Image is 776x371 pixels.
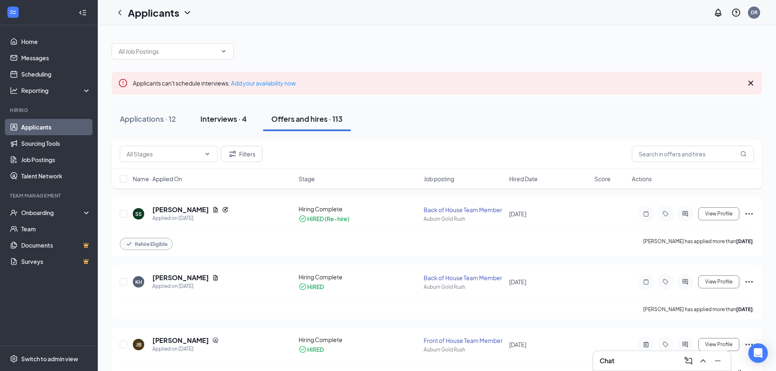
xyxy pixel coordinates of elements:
span: Actions [632,175,652,183]
a: Home [21,33,91,50]
svg: ChevronDown [220,48,227,55]
a: DocumentsCrown [21,237,91,253]
svg: ComposeMessage [684,356,693,366]
h1: Applicants [128,6,179,20]
input: All Job Postings [119,47,217,56]
svg: ChevronLeft [115,8,125,18]
div: HIRED (Re-hire) [307,215,350,223]
h5: [PERSON_NAME] [152,205,209,214]
svg: Reapply [222,206,229,213]
svg: CheckmarkCircle [299,283,307,291]
div: Back of House Team Member [424,274,504,282]
div: Hiring Complete [299,205,419,213]
div: Hiring [10,107,89,114]
svg: Cross [746,78,756,88]
svg: Notifications [713,8,723,18]
a: Scheduling [21,66,91,82]
span: View Profile [705,342,732,347]
a: Messages [21,50,91,66]
svg: ActiveChat [680,211,690,217]
h5: [PERSON_NAME] [152,336,209,345]
svg: Tag [661,341,670,348]
span: Job posting [424,175,454,183]
button: Filter Filters [221,146,262,162]
p: [PERSON_NAME] has applied more than . [643,238,754,250]
svg: Analysis [10,86,18,94]
span: [DATE] [509,341,526,348]
div: Offers and hires · 113 [271,114,343,124]
span: Rehire Eligible [135,241,167,248]
span: [DATE] [509,278,526,285]
a: Team [21,221,91,237]
svg: WorkstreamLogo [9,8,17,16]
svg: Note [641,211,651,217]
div: SS [135,211,142,217]
a: Sourcing Tools [21,135,91,151]
button: ComposeMessage [682,354,695,367]
svg: Minimize [713,356,723,366]
svg: SourcingTools [212,337,219,344]
span: Stage [299,175,315,183]
svg: Tag [661,211,670,217]
button: Minimize [711,354,724,367]
button: ChevronUp [697,354,710,367]
svg: ActiveChat [680,279,690,285]
svg: QuestionInfo [731,8,741,18]
a: Talent Network [21,168,91,184]
div: Hiring Complete [299,336,419,344]
h3: Chat [600,356,614,365]
div: JB [136,341,141,348]
svg: ChevronDown [182,8,192,18]
svg: Note [641,279,651,285]
svg: ChevronUp [698,356,708,366]
button: View Profile [698,275,739,288]
div: Switch to admin view [21,355,78,363]
span: Score [594,175,611,183]
b: [DATE] [736,306,753,312]
div: HIRED [307,283,324,291]
svg: Ellipses [744,209,754,219]
svg: ChevronDown [204,151,211,157]
svg: Tag [661,279,670,285]
div: Applied on [DATE] [152,282,219,290]
svg: Filter [228,149,237,159]
svg: Ellipses [744,340,754,349]
div: Applications · 12 [120,114,176,124]
svg: ActiveChat [680,341,690,348]
svg: MagnifyingGlass [740,151,747,157]
div: Onboarding [21,209,84,217]
div: Applied on [DATE] [152,345,219,353]
input: Search in offers and hires [632,146,754,162]
button: View Profile [698,338,739,351]
a: Add your availability now [231,79,296,87]
div: HIRED [307,345,324,353]
svg: ActiveNote [641,341,651,348]
div: Auburn Gold Rush [424,346,504,353]
div: DR [751,9,758,16]
span: Applicants can't schedule interviews. [133,79,296,87]
div: Team Management [10,192,89,199]
a: Job Postings [21,151,91,168]
a: Applicants [21,119,91,135]
span: View Profile [705,211,732,217]
svg: Document [212,274,219,281]
svg: Settings [10,355,18,363]
div: Applied on [DATE] [152,214,229,222]
svg: CheckmarkCircle [299,345,307,353]
div: Interviews · 4 [200,114,247,124]
div: Front of House Team Member [424,336,504,345]
svg: Document [212,206,219,213]
svg: Checkmark [125,240,133,248]
h5: [PERSON_NAME] [152,273,209,282]
div: KH [135,279,142,285]
span: [DATE] [509,210,526,217]
div: Open Intercom Messenger [748,343,768,363]
p: [PERSON_NAME] has applied more than . [643,306,754,313]
div: Back of House Team Member [424,206,504,214]
svg: CheckmarkCircle [299,215,307,223]
svg: UserCheck [10,209,18,217]
div: Reporting [21,86,91,94]
svg: Ellipses [744,277,754,287]
span: Name · Applied On [133,175,182,183]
